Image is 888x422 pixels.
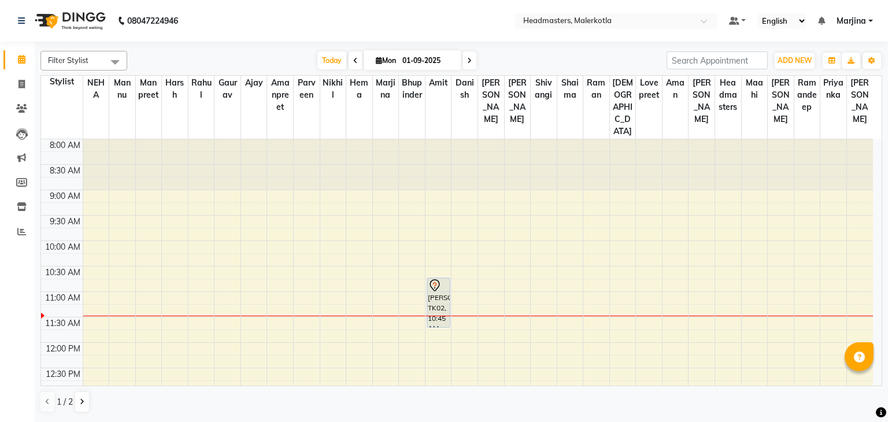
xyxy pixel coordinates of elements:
span: Gaurav [214,76,240,102]
span: Headmasters [715,76,741,114]
span: Harsh [162,76,188,102]
div: 11:00 AM [43,292,83,304]
div: 9:30 AM [47,216,83,228]
span: [PERSON_NAME] [847,76,873,127]
span: [PERSON_NAME] [768,76,794,127]
span: Lovepreet [636,76,662,102]
input: Search Appointment [667,51,768,69]
iframe: chat widget [839,376,876,410]
span: [DEMOGRAPHIC_DATA] [610,76,636,139]
span: Hema [346,76,372,102]
span: ADD NEW [778,56,812,65]
span: Marjina [837,15,866,27]
span: Mon [373,56,399,65]
span: Filter Stylist [48,55,88,65]
span: Ramandeep [794,76,820,114]
div: 8:30 AM [47,165,83,177]
span: Today [317,51,346,69]
span: Raman [583,76,609,102]
div: 9:00 AM [47,190,83,202]
span: Aman [663,76,689,102]
span: Rahul [188,76,214,102]
span: NEHA [83,76,109,102]
span: Nikhil [320,76,346,102]
div: [PERSON_NAME], TK02, 10:45 AM-11:45 AM, HCG - Hair Cut by Senior Hair Stylist [427,278,450,327]
img: logo [29,5,109,37]
span: Amanpreet [267,76,293,114]
div: 8:00 AM [47,139,83,151]
span: Maahi [742,76,768,102]
span: Manpreet [136,76,162,102]
div: 10:30 AM [43,266,83,279]
input: 2025-09-01 [399,52,457,69]
div: Stylist [41,76,83,88]
span: 1 / 2 [57,396,73,408]
span: Ajay [241,76,267,90]
div: 12:30 PM [43,368,83,380]
span: Marjina [373,76,399,102]
span: [PERSON_NAME] [478,76,504,127]
div: 11:30 AM [43,317,83,330]
span: Mannu [109,76,135,102]
span: Amit [425,76,452,90]
span: Priyanka [820,76,846,102]
span: [PERSON_NAME] [689,76,715,127]
b: 08047224946 [127,5,178,37]
span: Shaima [557,76,583,102]
span: [PERSON_NAME] [505,76,531,127]
button: ADD NEW [775,53,815,69]
span: parveen [294,76,320,102]
div: 10:00 AM [43,241,83,253]
div: 12:00 PM [43,343,83,355]
span: Shivangi [531,76,557,102]
span: Bhupinder [399,76,425,102]
span: Danish [452,76,478,102]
